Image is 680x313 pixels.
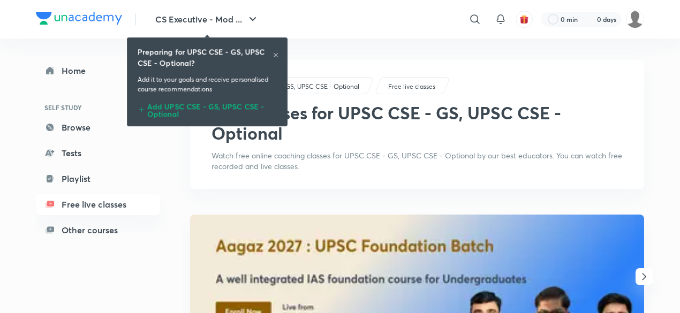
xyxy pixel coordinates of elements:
a: Other courses [36,219,160,241]
img: streak [584,14,595,25]
img: Mini [626,10,644,28]
a: Browse [36,117,160,138]
h1: Free classes for UPSC CSE - GS, UPSC CSE - Optional [211,103,623,144]
a: Free live classes [387,82,437,91]
div: Add UPSC CSE - GS, UPSC CSE - Optional [138,98,277,118]
a: UPSC CSE - GS, UPSC CSE - Optional [247,82,361,91]
h6: Preparing for UPSC CSE - GS, UPSC CSE - Optional? [138,46,273,68]
a: Tests [36,142,160,164]
a: Playlist [36,168,160,189]
a: Home [36,60,160,81]
p: UPSC CSE - GS, UPSC CSE - Optional [249,82,359,91]
a: Free live classes [36,194,160,215]
p: Add it to your goals and receive personalised course recommendations [138,75,277,94]
p: Free live classes [388,82,435,91]
img: Company Logo [36,12,122,25]
p: Watch free online coaching classes for UPSC CSE - GS, UPSC CSE - Optional by our best educators. ... [211,150,623,172]
button: CS Executive - Mod ... [149,9,266,30]
img: avatar [519,14,529,24]
h6: SELF STUDY [36,98,160,117]
button: avatar [516,11,533,28]
a: Company Logo [36,12,122,27]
